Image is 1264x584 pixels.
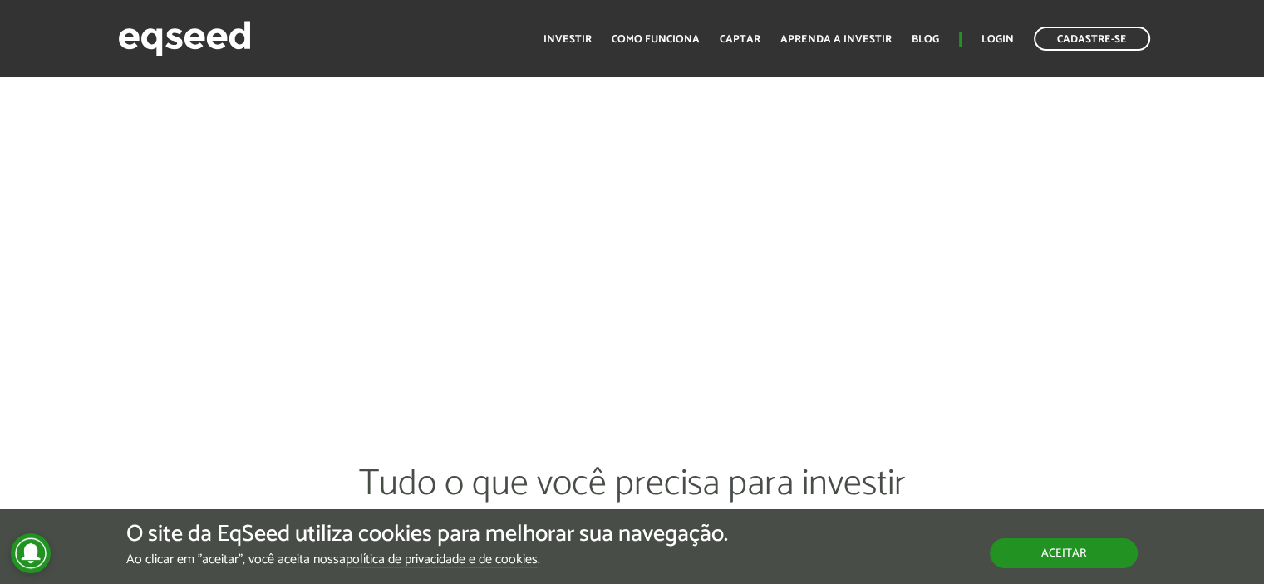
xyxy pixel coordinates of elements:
[126,522,728,547] h5: O site da EqSeed utiliza cookies para melhorar sua navegação.
[780,34,892,45] a: Aprenda a investir
[912,34,939,45] a: Blog
[612,34,700,45] a: Como funciona
[981,34,1014,45] a: Login
[543,34,592,45] a: Investir
[224,464,1041,537] h2: Tudo o que você precisa para investir
[720,34,760,45] a: Captar
[1034,27,1150,51] a: Cadastre-se
[990,538,1138,568] button: Aceitar
[126,552,728,567] p: Ao clicar em "aceitar", você aceita nossa .
[118,17,251,61] img: EqSeed
[346,553,538,567] a: política de privacidade e de cookies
